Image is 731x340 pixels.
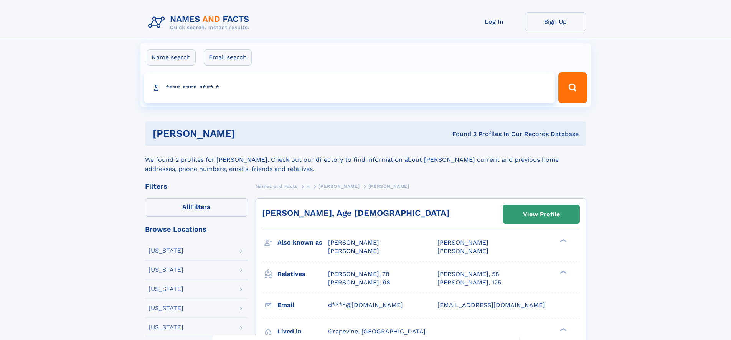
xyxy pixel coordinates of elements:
[437,239,488,246] span: [PERSON_NAME]
[328,328,426,335] span: Grapevine, [GEOGRAPHIC_DATA]
[558,327,567,332] div: ❯
[306,184,310,189] span: H
[437,278,501,287] a: [PERSON_NAME], 125
[328,278,390,287] a: [PERSON_NAME], 98
[149,305,183,311] div: [US_STATE]
[306,181,310,191] a: H
[145,183,248,190] div: Filters
[182,203,190,210] span: All
[147,49,196,66] label: Name search
[437,270,499,278] a: [PERSON_NAME], 58
[437,301,545,309] span: [EMAIL_ADDRESS][DOMAIN_NAME]
[328,239,379,246] span: [PERSON_NAME]
[256,181,298,191] a: Names and Facts
[149,267,183,273] div: [US_STATE]
[145,146,586,174] div: We found 2 profiles for [PERSON_NAME]. Check out our directory to find information about [PERSON_...
[368,184,409,189] span: [PERSON_NAME]
[558,269,567,274] div: ❯
[262,208,449,218] a: [PERSON_NAME], Age [DEMOGRAPHIC_DATA]
[318,181,360,191] a: [PERSON_NAME]
[525,12,586,31] a: Sign Up
[523,205,560,223] div: View Profile
[144,72,555,103] input: search input
[328,270,389,278] a: [PERSON_NAME], 78
[318,184,360,189] span: [PERSON_NAME]
[149,248,183,254] div: [US_STATE]
[464,12,525,31] a: Log In
[558,238,567,243] div: ❯
[503,205,579,223] a: View Profile
[149,286,183,292] div: [US_STATE]
[277,236,328,249] h3: Also known as
[277,268,328,281] h3: Relatives
[344,130,579,138] div: Found 2 Profiles In Our Records Database
[437,247,488,255] span: [PERSON_NAME]
[277,299,328,312] h3: Email
[204,49,252,66] label: Email search
[145,226,248,233] div: Browse Locations
[145,12,256,33] img: Logo Names and Facts
[153,129,344,138] h1: [PERSON_NAME]
[277,325,328,338] h3: Lived in
[149,324,183,330] div: [US_STATE]
[558,72,587,103] button: Search Button
[328,247,379,255] span: [PERSON_NAME]
[145,198,248,217] label: Filters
